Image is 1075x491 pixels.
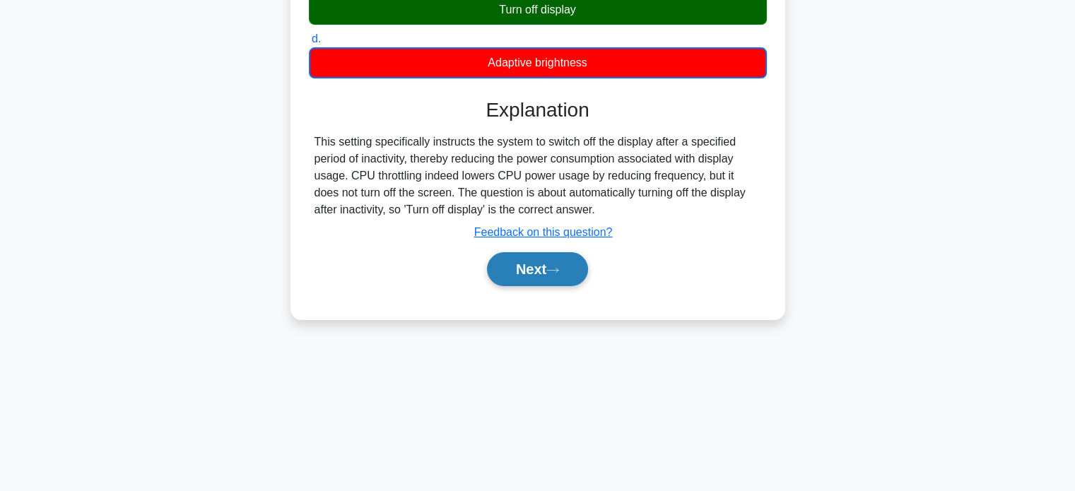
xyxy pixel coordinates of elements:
button: Next [487,252,588,286]
div: Adaptive brightness [309,47,767,78]
h3: Explanation [317,98,758,122]
div: This setting specifically instructs the system to switch off the display after a specified period... [315,134,761,218]
span: d. [312,32,321,45]
a: Feedback on this question? [474,226,613,238]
